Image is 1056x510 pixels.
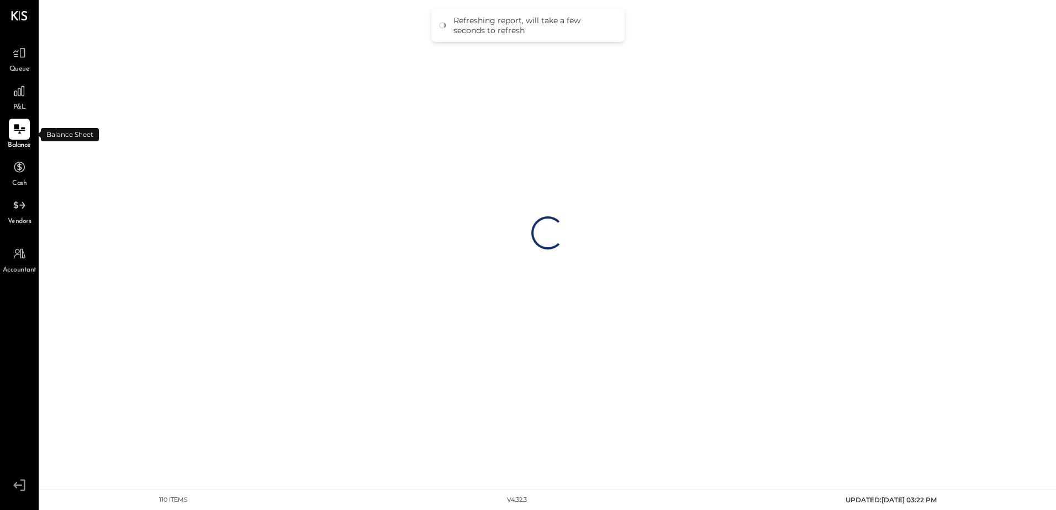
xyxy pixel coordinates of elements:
[8,217,31,227] span: Vendors
[41,128,99,141] div: Balance Sheet
[8,141,31,151] span: Balance
[1,119,38,151] a: Balance
[1,42,38,75] a: Queue
[453,15,614,35] div: Refreshing report, will take a few seconds to refresh
[846,496,937,504] span: UPDATED: [DATE] 03:22 PM
[159,496,188,504] div: 110 items
[13,103,26,113] span: P&L
[3,265,36,275] span: Accountant
[1,157,38,189] a: Cash
[12,179,27,189] span: Cash
[1,195,38,227] a: Vendors
[9,65,30,75] span: Queue
[1,243,38,275] a: Accountant
[507,496,527,504] div: v 4.32.3
[1,81,38,113] a: P&L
